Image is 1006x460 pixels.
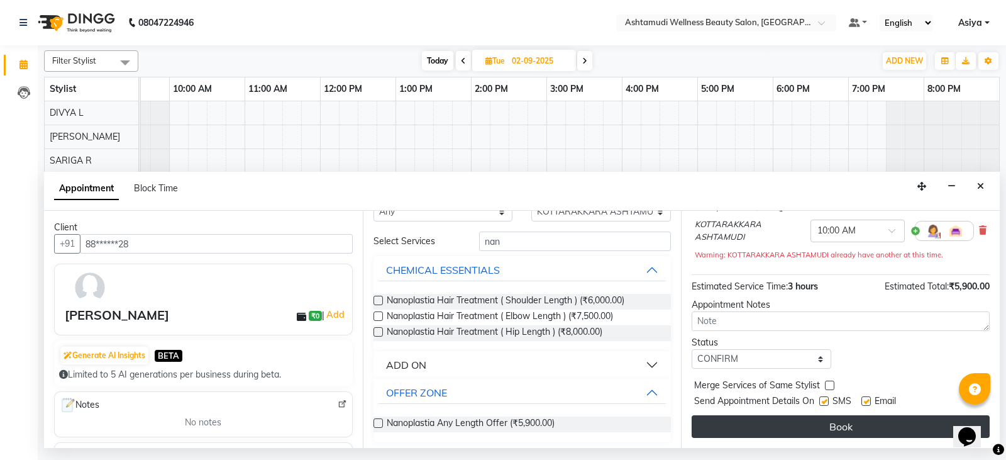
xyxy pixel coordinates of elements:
[379,381,666,404] button: OFFER ZONE
[971,177,990,196] button: Close
[949,281,990,292] span: ₹5,900.00
[170,80,215,98] a: 10:00 AM
[59,368,348,381] div: Limited to 5 AI generations per business during beta.
[832,395,851,410] span: SMS
[422,51,453,70] span: Today
[886,56,923,65] span: ADD NEW
[321,80,365,98] a: 12:00 PM
[386,357,426,373] div: ADD ON
[322,307,346,322] span: |
[80,234,353,254] input: Search by Name/Mobile/Email/Code
[926,223,941,238] img: Hairdresser.png
[364,235,470,248] div: Select Services
[386,385,447,400] div: OFFER ZONE
[50,155,92,166] span: SARIGA R
[387,417,555,432] span: Nanoplastia Any Length Offer (₹5,900.00)
[695,218,805,243] span: KOTTARAKKARA ASHTAMUDI
[547,80,587,98] a: 3:00 PM
[138,5,194,40] b: 08047224946
[32,5,118,40] img: logo
[694,379,820,395] span: Merge Services of Same Stylist
[695,250,943,259] small: Warning: KOTTARAKKARA ASHTAMUDI already have another at this time.
[692,298,990,311] div: Appointment Notes
[52,55,96,65] span: Filter Stylist
[185,416,221,429] span: No notes
[387,310,613,325] span: Nanoplastia Hair Treatment ( Elbow Length ) (₹7,500.00)
[849,80,888,98] a: 7:00 PM
[379,259,666,281] button: CHEMICAL ESSENTIALS
[324,307,346,322] a: Add
[875,395,896,410] span: Email
[386,262,500,278] div: CHEMICAL ESSENTIALS
[773,80,813,98] a: 6:00 PM
[54,177,119,200] span: Appointment
[698,80,738,98] a: 5:00 PM
[924,80,964,98] a: 8:00 PM
[694,395,814,410] span: Send Appointment Details On
[958,16,982,30] span: Asiya
[309,311,322,321] span: ₹0
[482,56,508,65] span: Tue
[953,410,993,447] iframe: chat widget
[692,281,788,292] span: Estimated Service Time:
[472,80,511,98] a: 2:00 PM
[50,131,120,142] span: [PERSON_NAME]
[883,52,926,70] button: ADD NEW
[379,354,666,376] button: ADD ON
[134,182,178,194] span: Block Time
[387,294,624,310] span: Nanoplastia Hair Treatment ( Shoulder Length ) (₹6,000.00)
[396,80,436,98] a: 1:00 PM
[65,306,169,325] div: [PERSON_NAME]
[948,223,963,238] img: Interior.png
[508,52,571,70] input: 2025-09-02
[50,83,76,94] span: Stylist
[54,221,353,234] div: Client
[622,80,662,98] a: 4:00 PM
[60,397,99,413] span: Notes
[155,350,182,362] span: BETA
[387,325,602,341] span: Nanoplastia Hair Treatment ( Hip Length ) (₹8,000.00)
[72,269,108,306] img: avatar
[692,415,990,438] button: Book
[54,234,80,254] button: +91
[885,281,949,292] span: Estimated Total:
[479,232,672,251] input: Search by service name
[692,336,831,349] div: Status
[60,347,148,364] button: Generate AI Insights
[245,80,290,98] a: 11:00 AM
[788,281,818,292] span: 3 hours
[50,107,84,118] span: DIVYA L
